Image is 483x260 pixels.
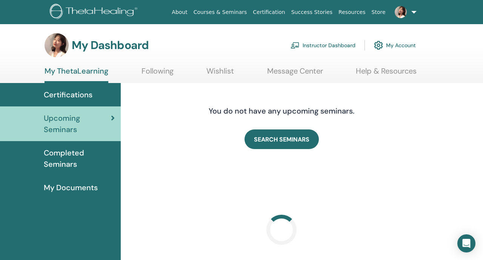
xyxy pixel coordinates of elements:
span: Completed Seminars [44,147,115,170]
img: default.jpg [395,6,407,18]
a: Help & Resources [356,66,417,81]
img: cog.svg [374,39,383,52]
div: Open Intercom Messenger [457,234,475,252]
h3: My Dashboard [72,38,149,52]
img: chalkboard-teacher.svg [291,42,300,49]
a: Courses & Seminars [191,5,250,19]
img: logo.png [50,4,140,21]
a: My ThetaLearning [45,66,108,83]
a: Message Center [267,66,323,81]
a: Wishlist [206,66,234,81]
span: Certifications [44,89,92,100]
a: Instructor Dashboard [291,37,355,54]
a: Store [369,5,389,19]
span: SEARCH SEMINARS [254,135,309,143]
span: My Documents [44,182,98,193]
h4: You do not have any upcoming seminars. [163,106,400,115]
a: SEARCH SEMINARS [245,129,319,149]
img: default.jpg [45,33,69,57]
a: My Account [374,37,416,54]
a: Certification [250,5,288,19]
a: Following [142,66,174,81]
a: About [169,5,190,19]
a: Success Stories [288,5,335,19]
a: Resources [335,5,369,19]
span: Upcoming Seminars [44,112,111,135]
